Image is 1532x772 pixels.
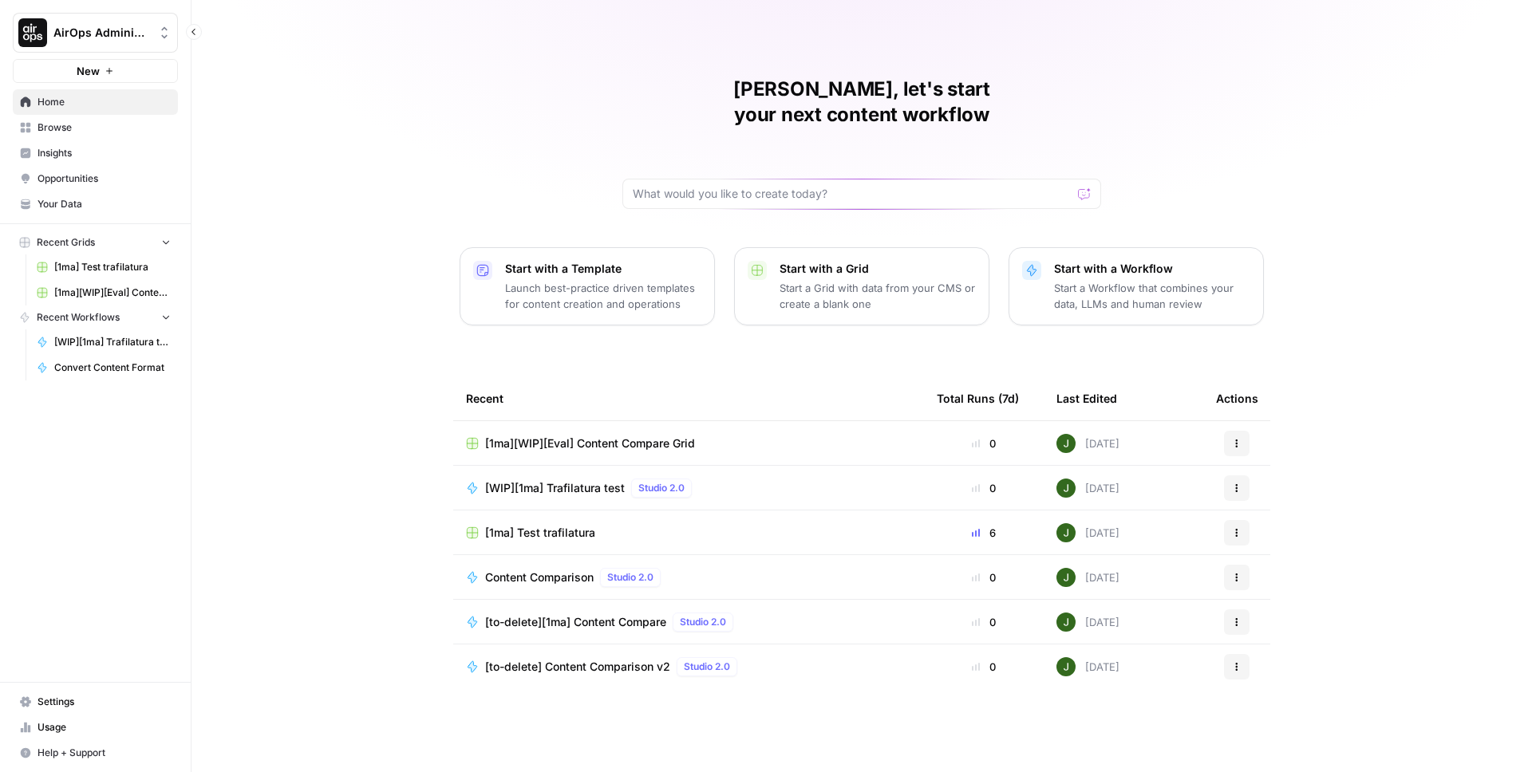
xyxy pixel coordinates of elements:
img: 5v0yozua856dyxnw4lpcp45mgmzh [1056,434,1076,453]
a: Content ComparisonStudio 2.0 [466,568,911,587]
span: Your Data [38,197,171,211]
span: Studio 2.0 [638,481,685,495]
span: Settings [38,695,171,709]
span: [1ma] Test trafilatura [485,525,595,541]
button: Start with a GridStart a Grid with data from your CMS or create a blank one [734,247,989,325]
input: What would you like to create today? [633,186,1072,202]
span: AirOps Administrative [53,25,150,41]
span: Studio 2.0 [684,660,730,674]
a: [1ma][WIP][Eval] Content Compare Grid [466,435,911,451]
a: [WIP][1ma] Trafilatura test [30,329,178,355]
a: Insights [13,140,178,166]
a: Settings [13,689,178,715]
p: Start with a Grid [780,261,976,277]
div: Recent [466,376,911,420]
span: Studio 2.0 [607,570,653,585]
div: 6 [937,525,1031,541]
div: Last Edited [1056,376,1117,420]
span: Help + Support [38,746,171,760]
div: [DATE] [1056,568,1119,587]
div: [DATE] [1056,612,1119,632]
a: Home [13,89,178,115]
p: Start a Workflow that combines your data, LLMs and human review [1054,280,1250,312]
span: Content Comparison [485,569,594,585]
div: Total Runs (7d) [937,376,1019,420]
div: 0 [937,480,1031,496]
div: 0 [937,435,1031,451]
span: New [77,63,100,79]
span: [WIP][1ma] Trafilatura test [54,335,171,349]
span: [to-delete][1ma] Content Compare [485,614,666,630]
a: [to-delete][1ma] Content CompareStudio 2.0 [466,612,911,632]
h1: [PERSON_NAME], let's start your next content workflow [622,77,1101,128]
img: 5v0yozua856dyxnw4lpcp45mgmzh [1056,612,1076,632]
button: Start with a WorkflowStart a Workflow that combines your data, LLMs and human review [1009,247,1264,325]
a: [WIP][1ma] Trafilatura testStudio 2.0 [466,479,911,498]
button: Recent Workflows [13,305,178,329]
div: [DATE] [1056,657,1119,676]
a: [1ma] Test trafilatura [30,254,178,280]
span: Usage [38,720,171,735]
div: [DATE] [1056,479,1119,498]
div: 0 [937,614,1031,630]
div: [DATE] [1056,523,1119,542]
a: Convert Content Format [30,355,178,380]
button: Workspace: AirOps Administrative [13,13,178,53]
p: Start with a Template [505,261,701,277]
span: Opportunities [38,171,171,186]
span: Insights [38,146,171,160]
span: [1ma][WIP][Eval] Content Compare Grid [485,435,695,451]
span: [WIP][1ma] Trafilatura test [485,480,625,496]
img: AirOps Administrative Logo [18,18,47,47]
img: 5v0yozua856dyxnw4lpcp45mgmzh [1056,479,1076,498]
a: Usage [13,715,178,740]
span: Convert Content Format [54,360,171,375]
p: Start a Grid with data from your CMS or create a blank one [780,280,976,312]
span: [1ma] Test trafilatura [54,260,171,274]
button: Recent Grids [13,230,178,254]
a: [to-delete] Content Comparison v2Studio 2.0 [466,657,911,676]
div: Actions [1216,376,1258,420]
span: Browse [38,120,171,135]
span: Recent Grids [37,235,95,250]
span: [1ma][WIP][Eval] Content Compare Grid [54,286,171,300]
button: Help + Support [13,740,178,766]
a: Opportunities [13,166,178,191]
div: 0 [937,659,1031,675]
a: Browse [13,115,178,140]
span: [to-delete] Content Comparison v2 [485,659,670,675]
span: Home [38,95,171,109]
img: 5v0yozua856dyxnw4lpcp45mgmzh [1056,523,1076,542]
span: Studio 2.0 [680,615,726,629]
button: Start with a TemplateLaunch best-practice driven templates for content creation and operations [460,247,715,325]
p: Start with a Workflow [1054,261,1250,277]
a: [1ma][WIP][Eval] Content Compare Grid [30,280,178,305]
img: 5v0yozua856dyxnw4lpcp45mgmzh [1056,657,1076,676]
button: New [13,59,178,83]
span: Recent Workflows [37,310,120,325]
a: Your Data [13,191,178,217]
div: [DATE] [1056,434,1119,453]
img: 5v0yozua856dyxnw4lpcp45mgmzh [1056,568,1076,587]
p: Launch best-practice driven templates for content creation and operations [505,280,701,312]
a: [1ma] Test trafilatura [466,525,911,541]
div: 0 [937,569,1031,585]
